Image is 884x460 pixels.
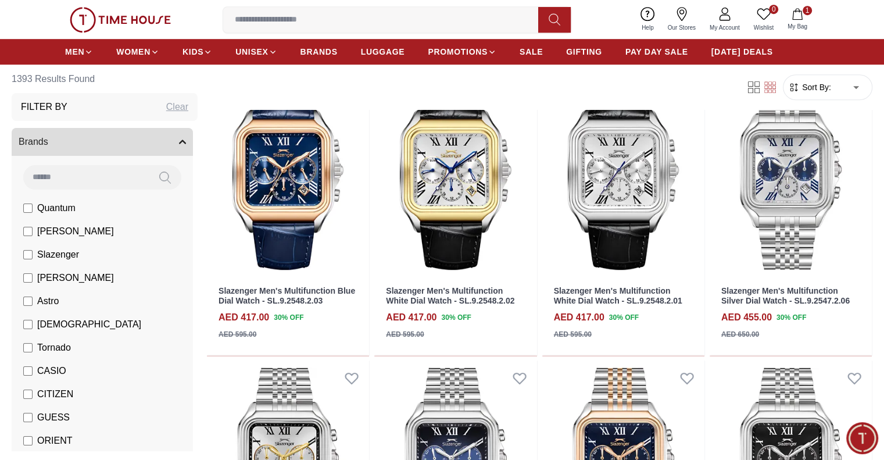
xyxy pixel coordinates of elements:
[23,390,33,399] input: CITIZEN
[609,312,639,323] span: 30 % OFF
[219,311,269,325] h4: AED 417.00
[37,387,73,401] span: CITIZEN
[116,46,151,58] span: WOMEN
[566,46,602,58] span: GIFTING
[37,294,59,308] span: Astro
[783,22,812,31] span: My Bag
[166,100,188,114] div: Clear
[788,81,831,93] button: Sort By:
[23,366,33,376] input: CASIO
[705,23,745,32] span: My Account
[747,5,781,34] a: 0Wishlist
[554,286,682,305] a: Slazenger Men's Multifunction White Dial Watch - SL.9.2548.2.01
[219,286,355,305] a: Slazenger Men's Multifunction Blue Dial Watch - SL.9.2548.2.03
[37,271,114,285] span: [PERSON_NAME]
[361,41,405,62] a: LUGGAGE
[235,41,277,62] a: UNISEX
[428,46,488,58] span: PROMOTIONS
[386,329,424,340] div: AED 595.00
[520,46,543,58] span: SALE
[776,312,806,323] span: 30 % OFF
[542,72,704,277] img: Slazenger Men's Multifunction White Dial Watch - SL.9.2548.2.01
[23,436,33,445] input: ORIENT
[219,329,256,340] div: AED 595.00
[23,413,33,422] input: GUESS
[781,6,814,33] button: 1My Bag
[374,72,536,277] img: Slazenger Men's Multifunction White Dial Watch - SL.9.2548.2.02
[749,23,778,32] span: Wishlist
[23,343,33,352] input: Tornado
[37,201,76,215] span: Quantum
[769,5,778,14] span: 0
[65,41,93,62] a: MEN
[21,100,67,114] h3: Filter By
[65,46,84,58] span: MEN
[635,5,661,34] a: Help
[846,422,878,454] div: Chat Widget
[23,297,33,306] input: Astro
[637,23,658,32] span: Help
[300,41,338,62] a: BRANDS
[625,46,688,58] span: PAY DAY SALE
[23,273,33,283] input: [PERSON_NAME]
[721,329,759,340] div: AED 650.00
[428,41,496,62] a: PROMOTIONS
[520,41,543,62] a: SALE
[625,41,688,62] a: PAY DAY SALE
[70,7,171,33] img: ...
[661,5,703,34] a: Our Stores
[37,411,70,425] span: GUESS
[37,248,79,262] span: Slazenger
[12,65,198,93] h6: 1393 Results Found
[37,434,72,448] span: ORIENT
[300,46,338,58] span: BRANDS
[37,364,66,378] span: CASIO
[23,227,33,236] input: [PERSON_NAME]
[386,286,514,305] a: Slazenger Men's Multifunction White Dial Watch - SL.9.2548.2.02
[23,204,33,213] input: Quantum
[37,224,114,238] span: [PERSON_NAME]
[711,41,773,62] a: [DATE] DEALS
[663,23,700,32] span: Our Stores
[566,41,602,62] a: GIFTING
[554,329,592,340] div: AED 595.00
[207,72,369,277] img: Slazenger Men's Multifunction Blue Dial Watch - SL.9.2548.2.03
[711,46,773,58] span: [DATE] DEALS
[800,81,831,93] span: Sort By:
[37,341,71,355] span: Tornado
[710,72,872,277] img: Slazenger Men's Multifunction Silver Dial Watch - SL.9.2547.2.06
[554,311,604,325] h4: AED 417.00
[361,46,405,58] span: LUGGAGE
[19,135,48,149] span: Brands
[441,312,471,323] span: 30 % OFF
[721,311,772,325] h4: AED 455.00
[235,46,268,58] span: UNISEX
[721,286,850,305] a: Slazenger Men's Multifunction Silver Dial Watch - SL.9.2547.2.06
[23,250,33,259] input: Slazenger
[274,312,303,323] span: 30 % OFF
[12,128,193,156] button: Brands
[182,41,212,62] a: KIDS
[37,318,141,331] span: [DEMOGRAPHIC_DATA]
[803,6,812,15] span: 1
[23,320,33,329] input: [DEMOGRAPHIC_DATA]
[182,46,203,58] span: KIDS
[386,311,436,325] h4: AED 417.00
[116,41,159,62] a: WOMEN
